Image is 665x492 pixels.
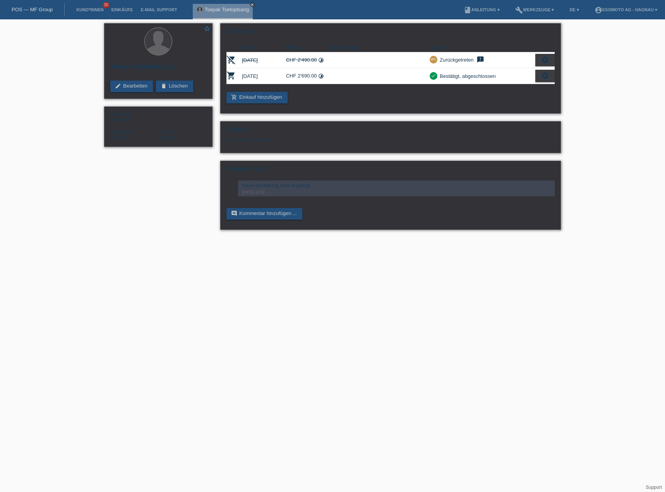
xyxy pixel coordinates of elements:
[204,25,211,33] a: star_border
[431,73,436,78] i: check
[286,43,330,52] th: Betrag
[286,68,330,84] td: CHF 2'690.00
[226,137,463,143] div: Noch keine Dateien
[476,56,485,64] i: feedback
[318,57,324,63] i: Fixe Raten (24 Raten)
[242,52,286,68] td: [DATE]
[330,43,430,52] th: Kommentar
[226,165,555,177] h2: Kommentare
[242,190,551,194] div: [DATE] 14:32
[107,7,137,12] a: Einkäufe
[250,2,255,7] a: close
[511,7,558,12] a: buildWerkzeuge ▾
[437,56,473,64] div: Zurückgetreten
[541,71,549,80] i: settings
[231,210,237,217] i: comment
[515,6,523,14] i: build
[591,7,661,12] a: account_circleEsomoto AG - Hagnau ▾
[158,134,177,140] span: Deutsch
[460,7,504,12] a: bookAnleitung ▾
[430,43,535,52] th: Status
[205,7,249,12] a: Tsepak Tsetoptsang
[286,52,330,68] td: CHF 2'490.00
[242,68,286,84] td: [DATE]
[242,182,551,188] div: Neue Bestellung wird angelegt
[110,81,153,92] a: editBearbeiten
[110,111,158,122] div: Männlich
[231,94,237,100] i: add_shopping_cart
[12,7,53,12] a: POS — MF Group
[226,55,236,64] i: POSP00020642
[464,6,471,14] i: book
[250,3,254,7] i: close
[226,208,302,220] a: commentKommentar hinzufügen ...
[156,81,193,92] a: deleteLöschen
[541,55,549,64] i: settings
[595,6,602,14] i: account_circle
[137,7,181,12] a: E-Mail Support
[226,71,236,80] i: POSP00020691
[110,134,125,140] span: China / B / 29.09.2002
[110,112,132,116] span: Geschlecht
[204,25,211,32] i: star_border
[158,129,174,134] span: Sprache
[566,7,583,12] a: DE ▾
[431,57,436,62] i: undo
[226,28,555,39] h2: Einkäufe
[110,63,206,74] h2: Tsepak Tsetoptsang
[226,126,555,137] h2: Dateien
[437,72,496,80] div: Bestätigt, abgeschlossen
[242,43,286,52] th: Datum
[103,2,110,9] span: 30
[318,73,324,79] i: Fixe Raten (24 Raten)
[646,485,662,490] a: Support
[226,92,288,103] a: add_shopping_cartEinkauf hinzufügen
[110,129,132,134] span: Nationalität
[115,83,121,89] i: edit
[72,7,107,12] a: Kund*innen
[161,83,167,89] i: delete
